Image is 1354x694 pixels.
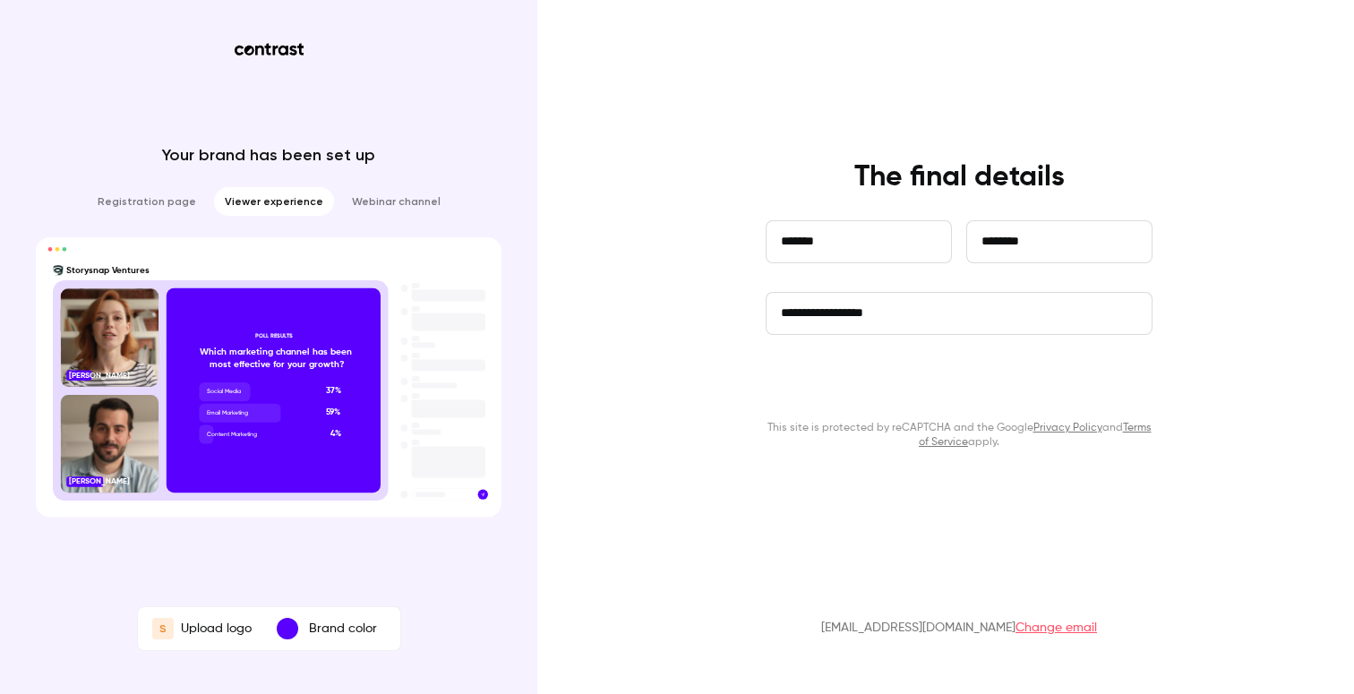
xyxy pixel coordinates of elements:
[309,620,377,638] p: Brand color
[766,364,1153,407] button: Continue
[159,621,167,637] span: S
[821,619,1097,637] p: [EMAIL_ADDRESS][DOMAIN_NAME]
[919,423,1152,448] a: Terms of Service
[1033,423,1102,433] a: Privacy Policy
[141,611,262,647] label: SUpload logo
[341,187,451,216] li: Webinar channel
[766,421,1153,450] p: This site is protected by reCAPTCHA and the Google and apply.
[1015,621,1097,634] a: Change email
[854,159,1065,195] h4: The final details
[214,187,334,216] li: Viewer experience
[162,144,375,166] p: Your brand has been set up
[87,187,207,216] li: Registration page
[262,611,397,647] button: Brand color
